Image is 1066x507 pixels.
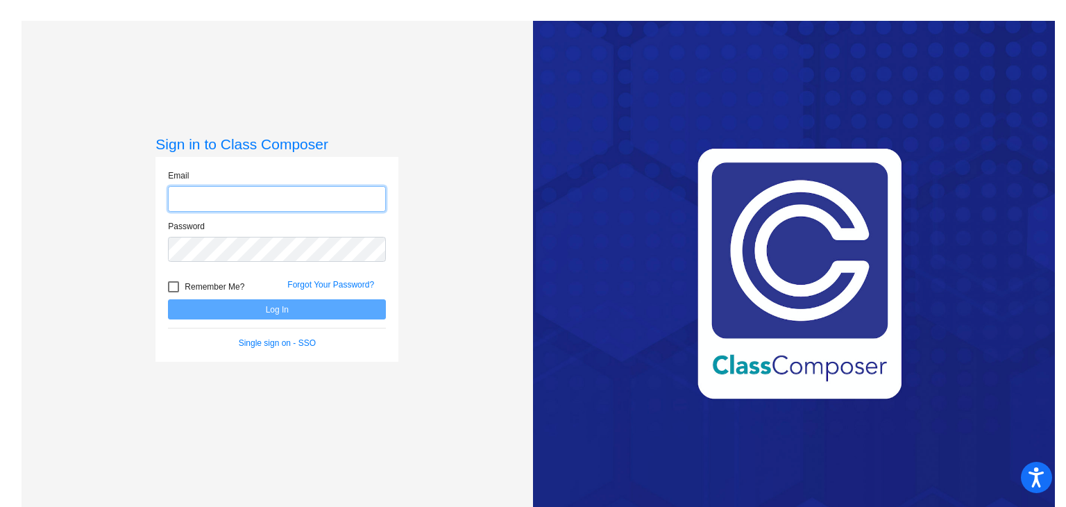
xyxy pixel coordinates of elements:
[168,220,205,233] label: Password
[185,279,244,295] span: Remember Me?
[168,169,189,182] label: Email
[155,135,398,153] h3: Sign in to Class Composer
[168,299,386,319] button: Log In
[239,338,316,348] a: Single sign on - SSO
[287,280,374,290] a: Forgot Your Password?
